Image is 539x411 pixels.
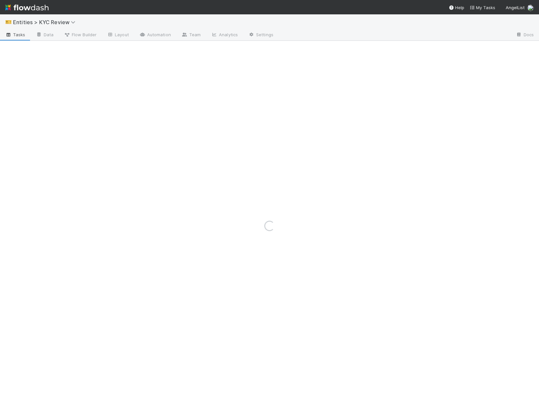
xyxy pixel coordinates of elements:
[527,5,534,11] img: avatar_ec94f6e9-05c5-4d36-a6c8-d0cea77c3c29.png
[449,4,464,11] div: Help
[506,5,525,10] span: AngelList
[5,19,12,25] span: 🎫
[64,31,97,38] span: Flow Builder
[470,4,495,11] a: My Tasks
[59,30,102,40] a: Flow Builder
[511,30,539,40] a: Docs
[176,30,206,40] a: Team
[470,5,495,10] span: My Tasks
[5,2,49,13] img: logo-inverted-e16ddd16eac7371096b0.svg
[243,30,279,40] a: Settings
[102,30,134,40] a: Layout
[5,31,25,38] span: Tasks
[134,30,176,40] a: Automation
[13,19,79,25] span: Entities > KYC Review
[31,30,59,40] a: Data
[206,30,243,40] a: Analytics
